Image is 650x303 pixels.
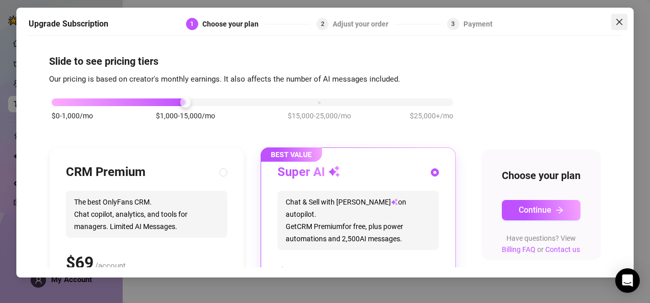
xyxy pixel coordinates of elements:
a: Billing FAQ [502,245,536,254]
button: Continuearrow-right [502,200,581,220]
div: Adjust your order [333,18,394,30]
span: The best OnlyFans CRM. Chat copilot, analytics, and tools for managers. Limited AI Messages. [66,191,227,238]
span: $ [66,253,94,272]
span: $1,000-15,000/mo [156,110,215,121]
button: Close [611,14,628,30]
span: $ [277,265,314,285]
h4: Slide to see pricing tiers [49,54,601,68]
a: Contact us [545,245,580,254]
span: arrow-right [555,206,564,214]
span: $0-1,000/mo [52,110,93,121]
span: BEST VALUE [261,147,322,162]
span: close [615,18,623,26]
span: /account [95,261,126,270]
span: 1 [190,20,194,28]
span: $25,000+/mo [410,110,453,121]
span: Chat & Sell with [PERSON_NAME] on autopilot. Get CRM Premium for free, plus power automations and... [277,191,439,250]
div: Open Intercom Messenger [615,268,640,293]
span: 2 [321,20,324,28]
span: $15,000-25,000/mo [288,110,351,121]
span: Our pricing is based on creator's monthly earnings. It also affects the number of AI messages inc... [49,74,400,84]
h5: Upgrade Subscription [29,18,108,30]
h3: CRM Premium [66,164,146,181]
span: Close [611,18,628,26]
span: Continue [519,205,551,215]
div: Choose your plan [202,18,265,30]
h4: Choose your plan [502,168,581,183]
span: 3 [451,20,455,28]
div: Payment [463,18,493,30]
span: Have questions? View or [502,234,580,254]
h3: Super AI [277,164,340,181]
